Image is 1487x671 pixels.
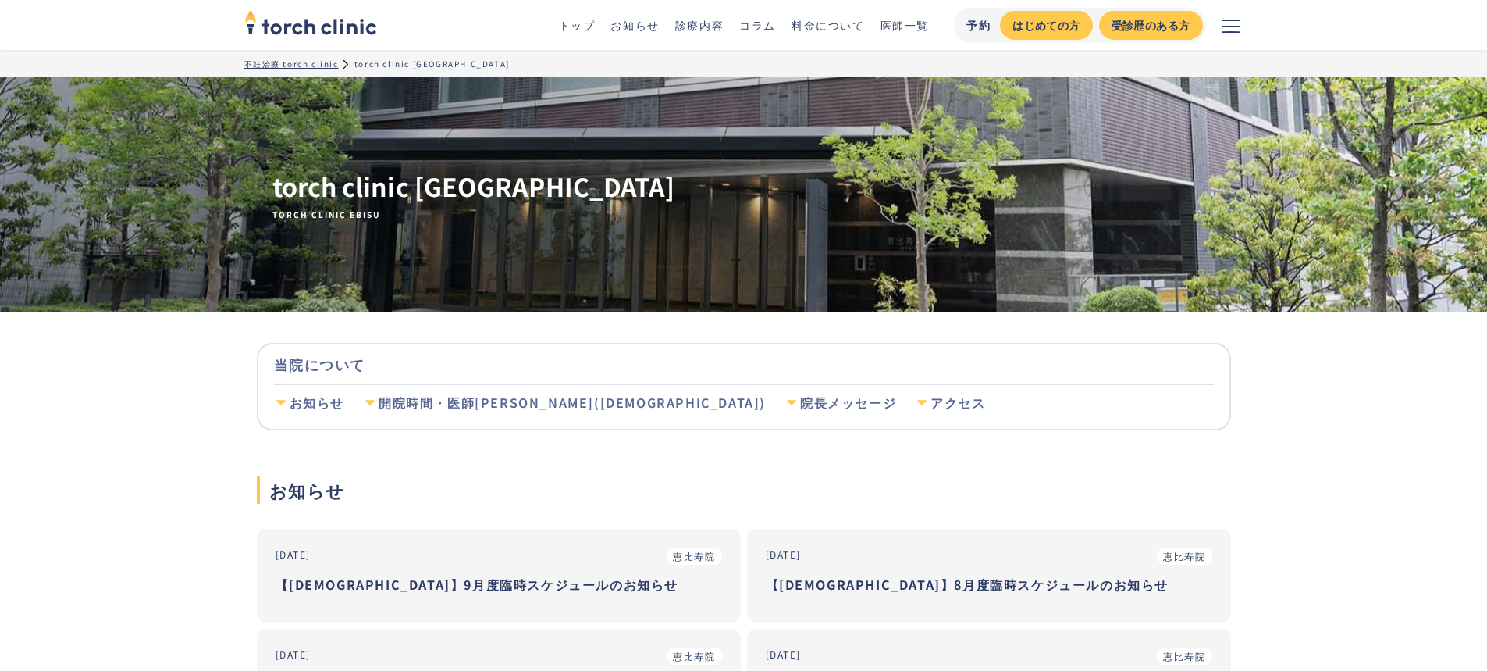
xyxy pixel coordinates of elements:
[1012,17,1080,34] div: はじめての方
[766,573,1212,596] h3: 【[DEMOGRAPHIC_DATA]】8月度臨時スケジュールのお知らせ
[673,649,715,663] div: 恵比寿院
[244,58,339,70] a: 不妊治療 torch clinic
[800,394,896,412] div: 院長メッセージ
[673,549,715,563] div: 恵比寿院
[1163,549,1205,563] div: 恵比寿院
[766,548,802,562] div: [DATE]
[272,170,675,220] h1: torch clinic [GEOGRAPHIC_DATA]
[276,573,722,596] h3: 【[DEMOGRAPHIC_DATA]】9月度臨時スケジュールのお知らせ
[257,476,1231,504] h2: お知らせ
[276,548,311,562] div: [DATE]
[915,385,985,421] a: アクセス
[747,529,1231,623] a: [DATE]恵比寿院【[DEMOGRAPHIC_DATA]】8月度臨時スケジュールのお知らせ
[379,394,766,412] div: 開院時間・医師[PERSON_NAME]([DEMOGRAPHIC_DATA])
[363,385,766,421] a: 開院時間・医師[PERSON_NAME]([DEMOGRAPHIC_DATA])
[244,5,377,39] img: torch clinic
[739,17,776,33] a: コラム
[244,11,377,39] a: home
[966,17,991,34] div: 予約
[610,17,659,33] a: お知らせ
[276,648,311,662] div: [DATE]
[930,394,985,412] div: アクセス
[272,209,675,220] span: TORCH CLINIC EBISU
[1000,11,1092,40] a: はじめての方
[354,58,510,70] div: torch clinic [GEOGRAPHIC_DATA]
[766,648,802,662] div: [DATE]
[784,385,896,421] a: 院長メッセージ
[1099,11,1203,40] a: 受診歴のある方
[675,17,724,33] a: 診療内容
[290,394,344,412] div: お知らせ
[274,385,344,421] a: お知らせ
[1112,17,1190,34] div: 受診歴のある方
[559,17,596,33] a: トップ
[792,17,865,33] a: 料金について
[257,529,741,623] a: [DATE]恵比寿院【[DEMOGRAPHIC_DATA]】9月度臨時スケジュールのお知らせ
[880,17,929,33] a: 医師一覧
[1163,649,1205,663] div: 恵比寿院
[274,344,1214,384] div: 当院について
